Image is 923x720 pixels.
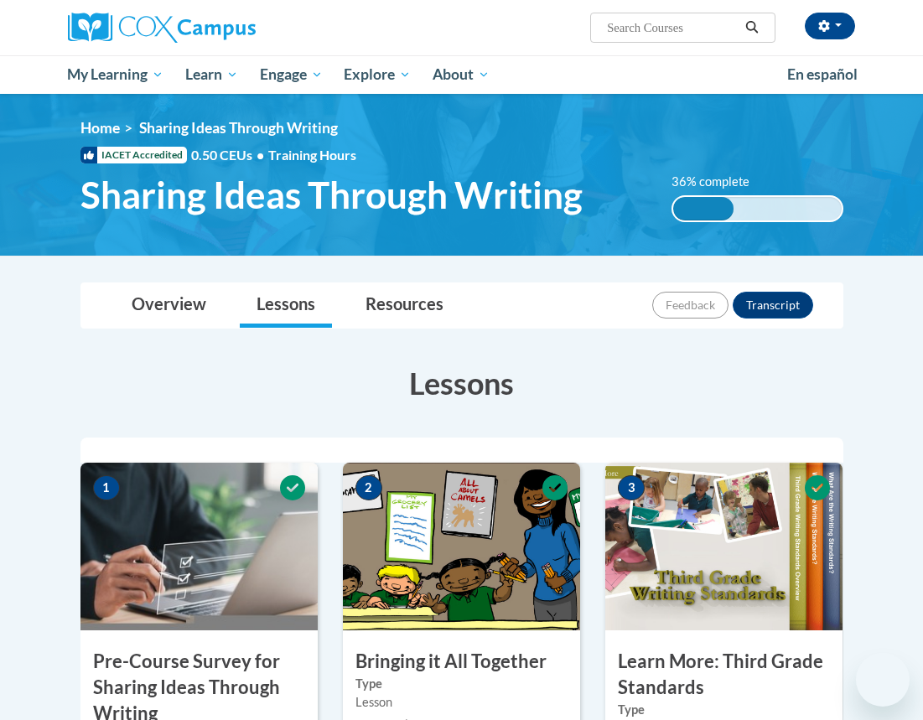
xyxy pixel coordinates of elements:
[673,197,734,220] div: 36% complete
[355,675,568,693] label: Type
[605,463,843,630] img: Course Image
[433,65,490,85] span: About
[174,55,249,94] a: Learn
[605,649,843,701] h3: Learn More: Third Grade Standards
[57,55,175,94] a: My Learning
[268,147,356,163] span: Training Hours
[618,475,645,500] span: 3
[349,283,460,328] a: Resources
[80,119,120,137] a: Home
[652,292,729,319] button: Feedback
[257,147,264,163] span: •
[249,55,334,94] a: Engage
[68,13,256,43] img: Cox Campus
[776,57,869,92] a: En español
[856,653,910,707] iframe: Button to launch messaging window
[240,283,332,328] a: Lessons
[739,18,765,38] button: Search
[67,65,163,85] span: My Learning
[115,283,223,328] a: Overview
[344,65,411,85] span: Explore
[80,362,843,404] h3: Lessons
[422,55,500,94] a: About
[260,65,323,85] span: Engage
[672,173,768,191] label: 36% complete
[355,475,382,500] span: 2
[68,13,314,43] a: Cox Campus
[185,65,238,85] span: Learn
[80,147,187,163] span: IACET Accredited
[805,13,855,39] button: Account Settings
[55,55,869,94] div: Main menu
[618,701,830,719] label: Type
[605,18,739,38] input: Search Courses
[80,463,318,630] img: Course Image
[333,55,422,94] a: Explore
[139,119,338,137] span: Sharing Ideas Through Writing
[80,173,583,217] span: Sharing Ideas Through Writing
[191,146,268,164] span: 0.50 CEUs
[93,475,120,500] span: 1
[733,292,813,319] button: Transcript
[355,693,568,712] div: Lesson
[343,463,580,630] img: Course Image
[787,65,858,83] span: En español
[343,649,580,675] h3: Bringing it All Together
